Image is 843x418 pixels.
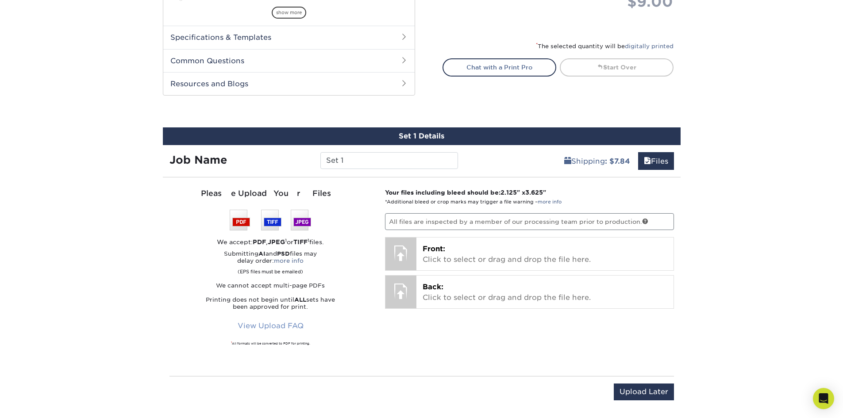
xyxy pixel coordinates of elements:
a: more info [274,257,304,264]
a: digitally printed [625,43,674,50]
p: Printing does not begin until sets have been approved for print. [169,296,372,311]
strong: ALL [294,296,306,303]
strong: Your files including bleed should be: " x " [385,189,546,196]
strong: Job Name [169,153,227,166]
p: Click to select or drag and drop the file here. [423,244,667,265]
span: files [644,157,651,165]
img: We accept: PSD, TIFF, or JPEG (JPG) [230,210,311,230]
a: Shipping: $7.84 [558,152,636,170]
small: *Additional bleed or crop marks may trigger a file warning – [385,199,562,205]
strong: PDF [253,238,266,245]
strong: AI [258,250,266,257]
span: Back: [423,283,443,291]
p: All files are inspected by a member of our processing team prior to production. [385,213,674,230]
span: Front: [423,245,445,253]
sup: 1 [308,238,309,243]
span: 3.625 [525,189,543,196]
div: Please Upload Your Files [169,188,372,199]
div: All formats will be converted to PDF for printing. [169,341,372,346]
div: Set 1 Details [163,127,681,145]
a: View Upload FAQ [232,318,309,334]
small: The selected quantity will be [536,43,674,50]
h2: Common Questions [163,49,415,72]
input: Upload Later [614,383,674,400]
div: Open Intercom Messenger [813,388,834,409]
p: We cannot accept multi-page PDFs [169,282,372,289]
strong: PSD [277,250,290,257]
a: Start Over [560,58,674,76]
p: Click to select or drag and drop the file here. [423,282,667,303]
h2: Resources and Blogs [163,72,415,95]
input: Enter a job name [320,152,458,169]
a: Chat with a Print Pro [443,58,556,76]
div: We accept: , or files. [169,238,372,246]
sup: 1 [285,238,287,243]
b: : $7.84 [605,157,630,165]
strong: TIFF [293,238,308,245]
a: Files [638,152,674,170]
span: show more [272,7,306,19]
small: (EPS files must be emailed) [238,265,303,275]
span: shipping [564,157,571,165]
h2: Specifications & Templates [163,26,415,49]
iframe: Google Customer Reviews [2,391,75,415]
strong: JPEG [268,238,285,245]
span: 2.125 [500,189,517,196]
a: more info [538,199,562,205]
p: Submitting and files may delay order: [169,250,372,275]
sup: 1 [231,341,232,344]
